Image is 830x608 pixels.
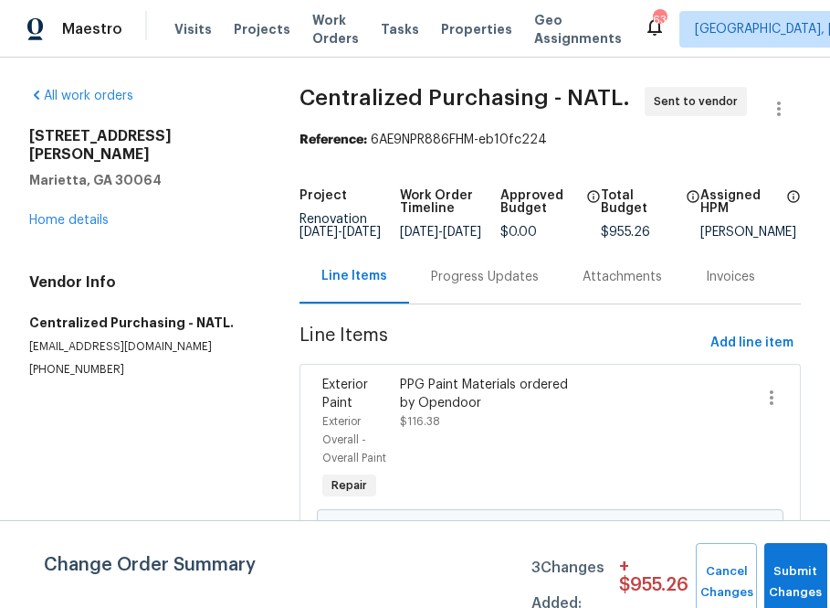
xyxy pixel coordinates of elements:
[62,20,122,38] span: Maestro
[29,127,256,164] h2: [STREET_ADDRESS][PERSON_NAME]
[710,332,793,355] span: Add line item
[706,268,755,286] div: Invoices
[601,189,681,215] h5: Total Budget
[29,314,256,332] h5: Centralized Purchasing - NATL.
[400,416,440,427] span: $116.38
[500,226,537,239] span: $0.00
[601,226,650,239] span: $955.26
[586,189,601,226] span: The total cost of line items that have been approved by both Opendoor and the Trade Partner. This...
[500,189,581,215] h5: Approved Budget
[342,226,381,239] span: [DATE]
[299,226,338,239] span: [DATE]
[299,131,801,149] div: 6AE9NPR886FHM-eb10fc224
[29,171,256,189] h5: Marietta, GA 30064
[441,20,512,38] span: Properties
[322,379,368,410] span: Exterior Paint
[443,226,481,239] span: [DATE]
[299,87,630,109] span: Centralized Purchasing - NATL.
[400,226,481,239] span: -
[299,133,367,146] b: Reference:
[653,11,666,29] div: 639
[29,90,133,102] a: All work orders
[322,416,386,464] span: Exterior Overall - Overall Paint
[534,11,622,48] span: Geo Assignments
[324,476,374,495] span: Repair
[29,339,256,355] p: [EMAIL_ADDRESS][DOMAIN_NAME]
[312,11,359,48] span: Work Orders
[381,23,419,36] span: Tasks
[583,268,662,286] div: Attachments
[686,189,700,226] span: The total cost of line items that have been proposed by Opendoor. This sum includes line items th...
[234,20,290,38] span: Projects
[773,561,817,603] span: Submit Changes
[299,213,381,239] span: Renovation
[703,326,801,360] button: Add line item
[29,362,256,378] p: [PHONE_NUMBER]
[700,189,781,215] h5: Assigned HPM
[321,267,387,285] div: Line Items
[400,226,438,239] span: [DATE]
[400,376,583,412] div: PPG Paint Materials ordered by Opendoor
[29,273,256,292] h4: Vendor Info
[174,20,212,38] span: Visits
[654,92,745,111] span: Sent to vendor
[786,189,801,226] span: The hpm assigned to this work order.
[299,226,381,239] span: -
[431,268,539,286] div: Progress Updates
[299,189,347,202] h5: Project
[299,326,703,360] span: Line Items
[700,226,801,239] div: [PERSON_NAME]
[29,214,109,227] a: Home details
[400,189,500,215] h5: Work Order Timeline
[705,561,748,603] span: Cancel Changes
